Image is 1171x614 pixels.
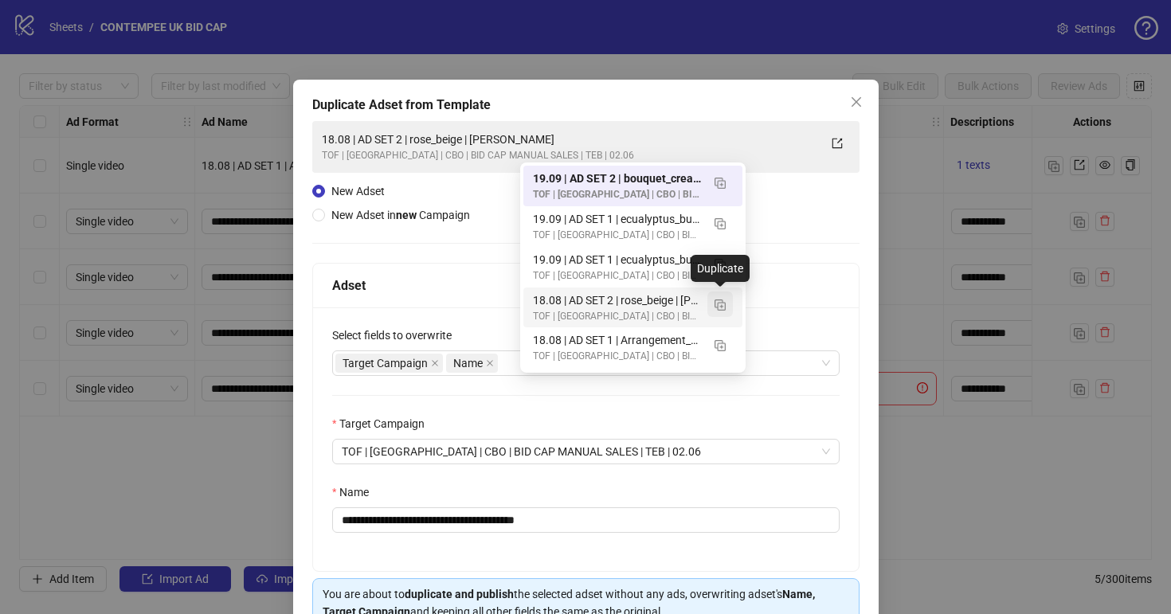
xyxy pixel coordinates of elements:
strong: new [396,209,417,221]
div: 19.09 | AD SET 2 | bouquet_cream | Stevie | BAU Unboxing [523,166,742,206]
div: TOF | [GEOGRAPHIC_DATA] | CBO | BID CAP MANUAL SALES | TEB | 02.06 [533,309,701,324]
span: export [832,138,843,149]
div: Duplicate [691,255,750,282]
div: TOF | [GEOGRAPHIC_DATA] | CBO | BID CAP MANUAL SALES | TEB | 02.06 [533,349,701,364]
div: TOF | [GEOGRAPHIC_DATA] | CBO | BID CAP MANUAL SALES | TEB | 02.06 [533,228,701,243]
button: Duplicate [707,251,733,276]
label: Target Campaign [332,415,435,432]
input: Name [332,507,840,533]
span: New Adset in Campaign [331,209,470,221]
span: close [486,359,494,367]
label: Name [332,483,379,501]
div: 18.08 | AD SET 2 | rose_beige | Lisa [523,368,742,409]
div: 19.09 | AD SET 2 | bouquet_cream | Stevie | BAU Unboxing [533,170,701,187]
img: Duplicate [715,218,726,229]
div: 18.08 | AD SET 2 | rose_beige | [PERSON_NAME] [533,291,701,309]
strong: duplicate and publish [405,588,514,600]
div: TOF | [GEOGRAPHIC_DATA] | CBO | BID CAP MANUAL SALES | TEB | 02.06 [322,148,818,163]
div: 18.08 | AD SET 2 | rose_beige | [PERSON_NAME] [322,131,818,148]
button: Close [844,89,869,115]
button: Duplicate [707,210,733,236]
label: Select fields to overwrite [332,327,462,344]
div: 19.09 | AD SET 1 | ecualyptus_burgundy | Stevie | Flower Wrap Hook + BAU [533,251,701,268]
span: TOF | UK | CBO | BID CAP MANUAL SALES | TEB | 02.06 [342,440,830,463]
div: TOF | [GEOGRAPHIC_DATA] | CBO | BID CAP MANUAL SALES | TEB | 02.06 [533,268,701,284]
img: Duplicate [715,178,726,189]
div: 18.08 | AD SET 2 | rose_beige | Lisa [523,287,742,328]
div: Adset [332,276,840,295]
div: 19.09 | AD SET 1 | ecualyptus_burgundy | Esin | Re-edit Unboxing [523,206,742,247]
span: Name [446,354,498,373]
span: close [431,359,439,367]
div: 18.08 | AD SET 1 | Arrangement_assorted_kiku | Lisa [523,327,742,368]
button: Duplicate [707,170,733,195]
button: Duplicate [707,331,733,357]
div: Duplicate Adset from Template [312,96,860,115]
span: New Adset [331,185,385,197]
div: 19.09 | AD SET 1 | ecualyptus_burgundy | Stevie | Flower Wrap Hook + BAU [523,247,742,287]
img: Duplicate [715,299,726,311]
button: Duplicate [707,291,733,317]
span: Target Campaign [335,354,443,373]
div: TOF | [GEOGRAPHIC_DATA] | CBO | BID CAP MANUAL SALES | TEB | 02.06 [533,187,701,202]
div: 19.09 | AD SET 1 | ecualyptus_burgundy | Esin | Re-edit Unboxing [533,210,701,228]
span: close [850,96,863,108]
img: Duplicate [715,340,726,351]
span: Name [453,354,483,372]
div: 18.08 | AD SET 1 | Arrangement_assorted_kiku | [PERSON_NAME] [533,331,701,349]
span: Target Campaign [343,354,428,372]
